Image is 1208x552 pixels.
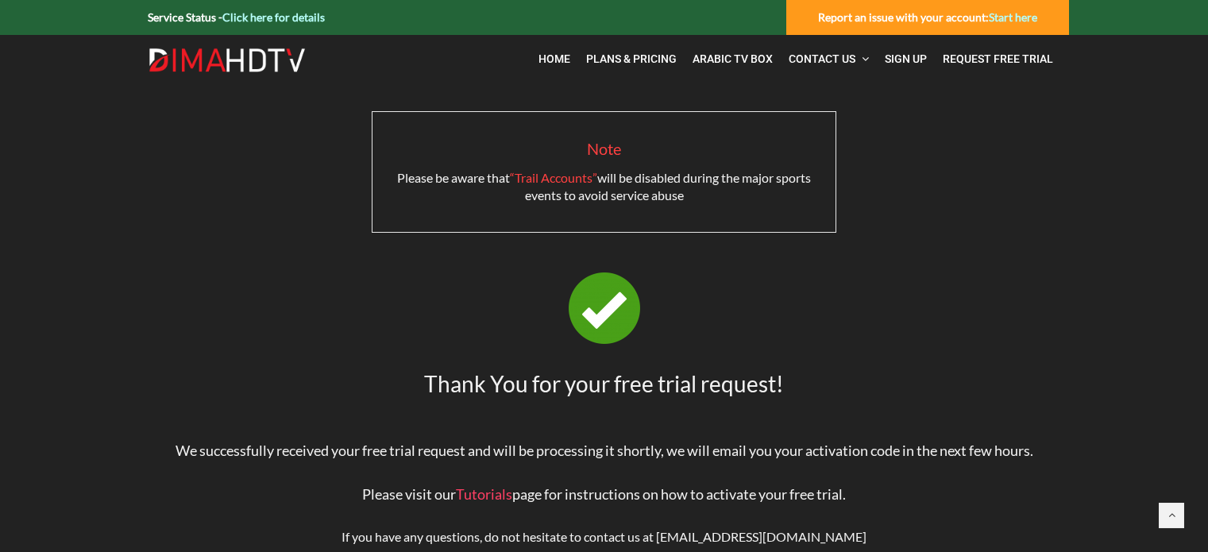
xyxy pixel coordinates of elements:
a: Tutorials [456,485,512,503]
span: If you have any questions, do not hesitate to contact us at [EMAIL_ADDRESS][DOMAIN_NAME] [342,529,866,544]
img: tick [569,272,640,344]
a: Sign Up [877,43,935,75]
span: Home [538,52,570,65]
span: Request Free Trial [943,52,1053,65]
a: Plans & Pricing [578,43,685,75]
span: We successfully received your free trial request and will be processing it shortly, we will email... [176,442,1033,459]
a: Start here [989,10,1037,24]
span: “Trail Accounts” [510,170,597,185]
a: Contact Us [781,43,877,75]
span: Sign Up [885,52,927,65]
img: Dima HDTV [148,48,307,73]
span: Thank You for your free trial request! [424,370,784,397]
span: Please be aware that will be disabled during the major sports events to avoid service abuse [397,170,811,203]
span: Please visit our page for instructions on how to activate your free trial. [362,485,846,503]
strong: Report an issue with your account: [818,10,1037,24]
span: Plans & Pricing [586,52,677,65]
span: Contact Us [789,52,855,65]
strong: Service Status - [148,10,325,24]
a: Arabic TV Box [685,43,781,75]
a: Request Free Trial [935,43,1061,75]
a: Home [531,43,578,75]
a: Click here for details [222,10,325,24]
a: Back to top [1159,503,1184,528]
span: Arabic TV Box [693,52,773,65]
span: Note [587,139,621,158]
